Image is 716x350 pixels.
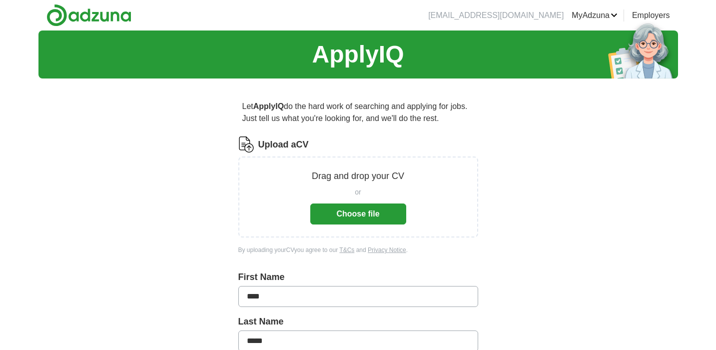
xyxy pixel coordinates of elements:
strong: ApplyIQ [253,102,284,110]
img: Adzuna logo [46,4,131,26]
p: Let do the hard work of searching and applying for jobs. Just tell us what you're looking for, an... [238,96,478,128]
h1: ApplyIQ [312,36,404,72]
span: or [355,187,361,197]
a: T&Cs [339,246,354,253]
li: [EMAIL_ADDRESS][DOMAIN_NAME] [428,9,564,21]
img: CV Icon [238,136,254,152]
a: MyAdzuna [572,9,618,21]
div: By uploading your CV you agree to our and . [238,245,478,254]
button: Choose file [310,203,406,224]
label: First Name [238,270,478,284]
label: Upload a CV [258,138,309,151]
a: Employers [632,9,670,21]
a: Privacy Notice [368,246,406,253]
label: Last Name [238,315,478,328]
p: Drag and drop your CV [312,169,404,183]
